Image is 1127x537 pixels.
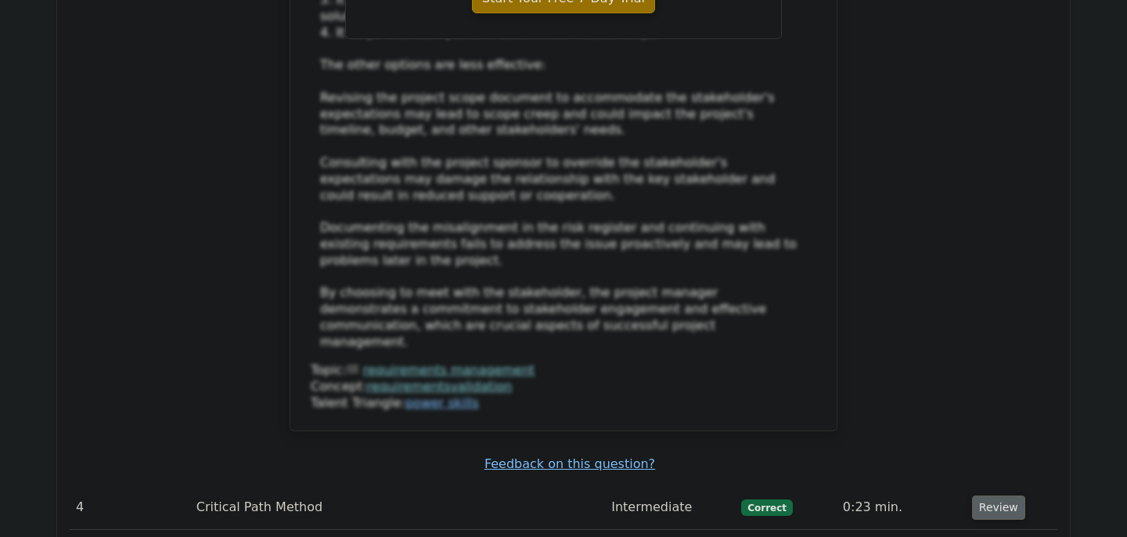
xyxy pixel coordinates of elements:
td: Critical Path Method [190,485,605,530]
div: Talent Triangle: [311,362,816,411]
a: requirementsvalidation [367,379,513,394]
div: Concept: [311,379,816,395]
div: Topic: [311,362,816,379]
button: Review [972,496,1025,520]
td: Intermediate [605,485,735,530]
a: power skills [405,395,479,410]
td: 0:23 min. [837,485,966,530]
td: 4 [70,485,190,530]
span: Correct [741,499,792,515]
a: requirements management [363,362,535,377]
a: Feedback on this question? [484,456,655,471]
